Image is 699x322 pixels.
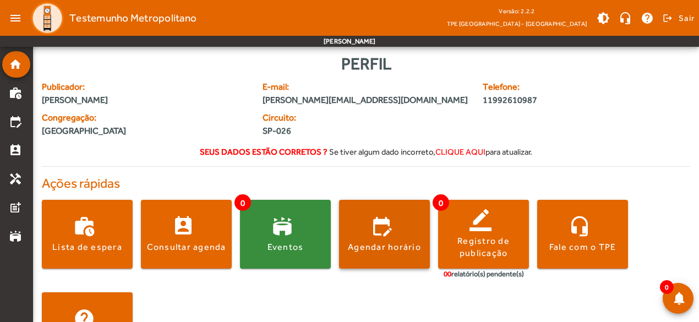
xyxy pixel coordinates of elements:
button: Registro de publicação [438,200,529,269]
div: Perfil [42,51,690,76]
span: SP-026 [263,124,359,138]
span: Telefone: [483,80,635,94]
button: Agendar horário [339,200,430,269]
span: TPE [GEOGRAPHIC_DATA] - [GEOGRAPHIC_DATA] [447,18,587,29]
div: Fale com o TPE [549,241,616,253]
button: Lista de espera [42,200,133,269]
span: Circuito: [263,111,359,124]
mat-icon: handyman [9,172,22,185]
button: Fale com o TPE [537,200,628,269]
span: Sair [679,9,695,27]
div: Versão: 2.2.2 [447,4,587,18]
span: E-mail: [263,80,470,94]
mat-icon: perm_contact_calendar [9,144,22,157]
button: Sair [661,10,695,26]
span: Publicador: [42,80,249,94]
mat-icon: post_add [9,201,22,214]
div: relatório(s) pendente(s) [444,269,524,280]
span: Se tiver algum dado incorreto, para atualizar. [329,147,532,156]
mat-icon: work_history [9,86,22,100]
div: Eventos [267,241,304,253]
span: 0 [234,194,251,211]
a: Testemunho Metropolitano [26,2,196,35]
span: [GEOGRAPHIC_DATA] [42,124,126,138]
span: [PERSON_NAME][EMAIL_ADDRESS][DOMAIN_NAME] [263,94,470,107]
span: 00 [444,270,451,278]
span: [PERSON_NAME] [42,94,249,107]
mat-icon: stadium [9,230,22,243]
div: Agendar horário [348,241,421,253]
mat-icon: edit_calendar [9,115,22,128]
span: 0 [433,194,449,211]
span: Testemunho Metropolitano [69,9,196,27]
img: Logo TPE [31,2,64,35]
span: clique aqui [435,147,485,156]
strong: Seus dados estão corretos ? [200,147,327,156]
button: Eventos [240,200,331,269]
mat-icon: menu [4,7,26,29]
span: 0 [660,280,674,294]
div: Registro de publicação [438,235,529,260]
span: 11992610987 [483,94,635,107]
div: Consultar agenda [147,241,226,253]
div: Lista de espera [52,241,122,253]
button: Consultar agenda [141,200,232,269]
span: Congregação: [42,111,249,124]
mat-icon: home [9,58,22,71]
h4: Ações rápidas [42,176,690,192]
